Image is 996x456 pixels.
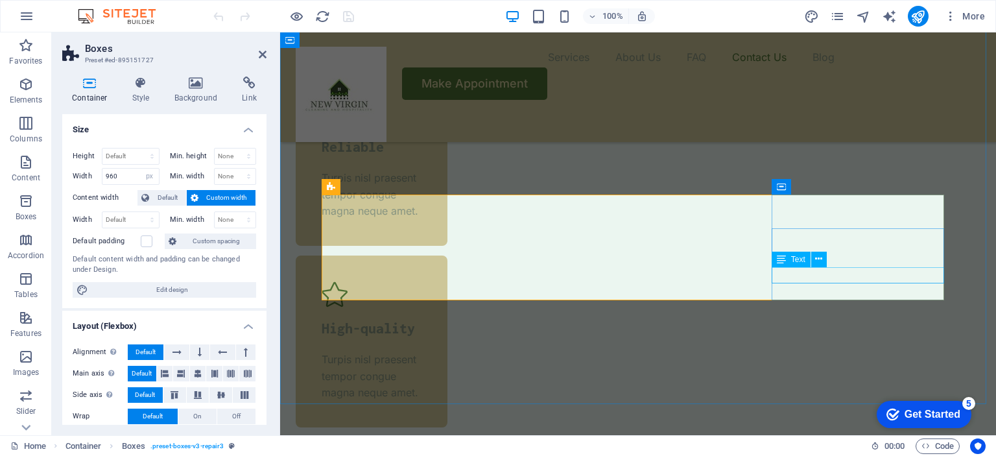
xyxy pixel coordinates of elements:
button: design [804,8,820,24]
h4: Background [165,77,233,104]
button: Usercentrics [970,438,986,454]
span: Default [153,190,182,206]
h4: Layout (Flexbox) [62,311,267,334]
span: Custom spacing [180,234,252,249]
p: Elements [10,95,43,105]
h4: Link [232,77,267,104]
button: Edit design [73,282,256,298]
h6: Session time [871,438,905,454]
label: Wrap [73,409,128,424]
h4: Container [62,77,123,104]
button: Default [137,190,186,206]
span: On [193,409,202,424]
label: Width [73,216,102,223]
button: Off [217,409,255,424]
span: Click to select. Double-click to edit [122,438,145,454]
button: text_generator [882,8,897,24]
button: navigator [856,8,871,24]
label: Default padding [73,234,141,249]
p: Favorites [9,56,42,66]
p: Content [12,173,40,183]
span: Default [135,387,155,403]
h4: Style [123,77,165,104]
label: Min. width [170,173,214,180]
div: Get Started [38,14,94,26]
span: Text [791,256,805,263]
h3: Preset #ed-895151727 [85,54,241,66]
button: publish [908,6,929,27]
p: Boxes [16,211,37,222]
button: Default [128,409,178,424]
label: Side axis [73,387,128,403]
p: Features [10,328,41,339]
p: Accordion [8,250,44,261]
p: Columns [10,134,42,144]
span: Click to select. Double-click to edit [65,438,102,454]
span: Default [132,366,152,381]
button: 100% [583,8,629,24]
span: Code [921,438,954,454]
button: More [939,6,990,27]
h4: Size [62,114,267,138]
button: Click here to leave preview mode and continue editing [289,8,304,24]
span: Custom width [202,190,252,206]
i: This element is a customizable preset [229,442,235,450]
h2: Boxes [85,43,267,54]
label: Alignment [73,344,128,360]
p: Slider [16,406,36,416]
label: Height [73,152,102,160]
span: Edit design [92,282,252,298]
i: AI Writer [882,9,897,24]
a: Click to cancel selection. Double-click to open Pages [10,438,46,454]
button: On [178,409,217,424]
h6: 100% [602,8,623,24]
button: Default [128,366,156,381]
div: 5 [96,3,109,16]
label: Content width [73,190,137,206]
i: Pages (Ctrl+Alt+S) [830,9,845,24]
span: Default [143,409,163,424]
i: Navigator [856,9,871,24]
label: Min. width [170,216,214,223]
button: Default [128,344,163,360]
button: Custom spacing [165,234,256,249]
span: . preset-boxes-v3-repair3 [150,438,224,454]
span: : [894,441,895,451]
div: Default content width and padding can be changed under Design. [73,254,256,276]
p: Images [13,367,40,378]
i: Design (Ctrl+Alt+Y) [804,9,819,24]
span: Off [232,409,241,424]
button: reload [314,8,330,24]
p: Tables [14,289,38,300]
button: pages [830,8,846,24]
button: Default [128,387,163,403]
label: Min. height [170,152,214,160]
label: Width [73,173,102,180]
div: Get Started 5 items remaining, 0% complete [10,6,105,34]
button: Custom width [187,190,256,206]
button: Code [916,438,960,454]
span: 00 00 [884,438,905,454]
nav: breadcrumb [65,438,235,454]
i: Reload page [315,9,330,24]
i: On resize automatically adjust zoom level to fit chosen device. [636,10,648,22]
img: Editor Logo [75,8,172,24]
label: Main axis [73,366,128,381]
span: More [944,10,985,23]
span: Default [136,344,156,360]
